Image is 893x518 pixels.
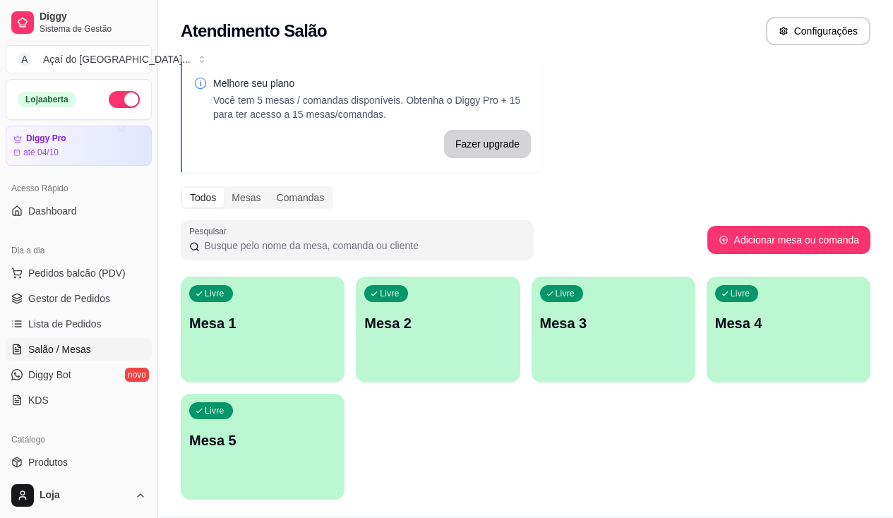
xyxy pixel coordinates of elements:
[43,52,191,66] div: Açaí do [GEOGRAPHIC_DATA] ...
[6,262,152,284] button: Pedidos balcão (PDV)
[205,288,224,299] p: Livre
[189,225,232,237] label: Pesquisar
[6,451,152,474] a: Produtos
[18,52,32,66] span: A
[269,188,332,207] div: Comandas
[6,363,152,386] a: Diggy Botnovo
[6,313,152,335] a: Lista de Pedidos
[181,277,344,383] button: LivreMesa 1
[200,239,525,253] input: Pesquisar
[189,313,336,333] p: Mesa 1
[213,93,531,121] p: Você tem 5 mesas / comandas disponíveis. Obtenha o Diggy Pro + 15 para ter acesso a 15 mesas/coma...
[181,394,344,500] button: LivreMesa 5
[189,430,336,450] p: Mesa 5
[6,428,152,451] div: Catálogo
[356,277,520,383] button: LivreMesa 2
[380,288,400,299] p: Livre
[28,204,77,218] span: Dashboard
[731,288,750,299] p: Livre
[540,313,687,333] p: Mesa 3
[6,478,152,512] button: Loja
[6,126,152,166] a: Diggy Proaté 04/10
[28,368,71,382] span: Diggy Bot
[556,288,575,299] p: Livre
[40,11,146,23] span: Diggy
[6,6,152,40] a: DiggySistema de Gestão
[6,239,152,262] div: Dia a dia
[182,188,224,207] div: Todos
[707,226,870,254] button: Adicionar mesa ou comanda
[6,338,152,361] a: Salão / Mesas
[766,17,870,45] button: Configurações
[715,313,862,333] p: Mesa 4
[444,130,531,158] button: Fazer upgrade
[213,76,531,90] p: Melhore seu plano
[364,313,511,333] p: Mesa 2
[181,20,327,42] h2: Atendimento Salão
[28,342,91,356] span: Salão / Mesas
[205,405,224,416] p: Livre
[28,317,102,331] span: Lista de Pedidos
[40,23,146,35] span: Sistema de Gestão
[40,489,129,502] span: Loja
[26,133,66,144] article: Diggy Pro
[109,91,140,108] button: Alterar Status
[6,287,152,310] a: Gestor de Pedidos
[23,147,59,158] article: até 04/10
[6,389,152,411] a: KDS
[28,393,49,407] span: KDS
[6,177,152,200] div: Acesso Rápido
[707,277,870,383] button: LivreMesa 4
[28,291,110,306] span: Gestor de Pedidos
[18,92,76,107] div: Loja aberta
[532,277,695,383] button: LivreMesa 3
[224,188,268,207] div: Mesas
[28,455,68,469] span: Produtos
[6,200,152,222] a: Dashboard
[28,266,126,280] span: Pedidos balcão (PDV)
[6,45,152,73] button: Select a team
